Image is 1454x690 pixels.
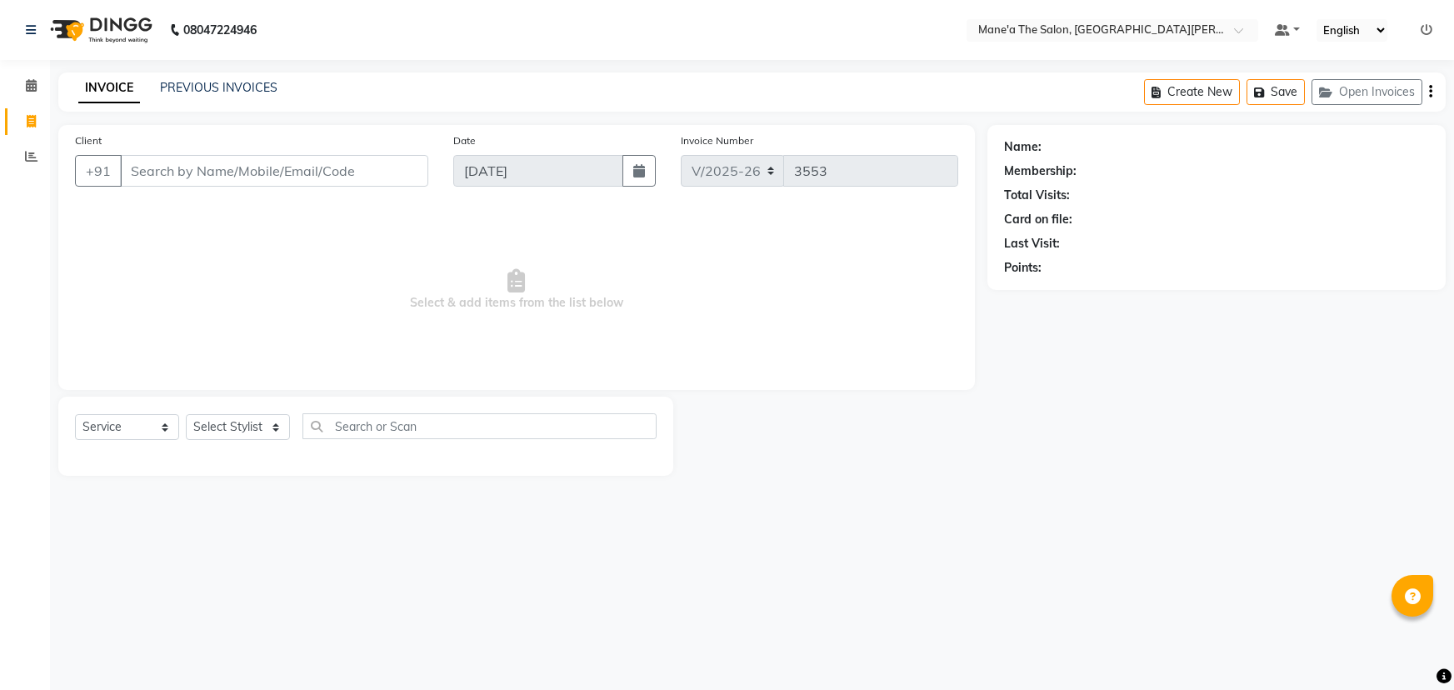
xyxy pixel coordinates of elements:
div: Card on file: [1004,211,1072,228]
span: Select & add items from the list below [75,207,958,373]
div: Name: [1004,138,1042,156]
label: Invoice Number [681,133,753,148]
div: Total Visits: [1004,187,1070,204]
a: PREVIOUS INVOICES [160,80,277,95]
button: Save [1247,79,1305,105]
label: Client [75,133,102,148]
button: Open Invoices [1312,79,1422,105]
div: Points: [1004,259,1042,277]
div: Membership: [1004,162,1077,180]
a: INVOICE [78,73,140,103]
iframe: chat widget [1384,623,1437,673]
div: Last Visit: [1004,235,1060,252]
button: Create New [1144,79,1240,105]
label: Date [453,133,476,148]
b: 08047224946 [183,7,257,53]
input: Search by Name/Mobile/Email/Code [120,155,428,187]
input: Search or Scan [302,413,657,439]
img: logo [42,7,157,53]
button: +91 [75,155,122,187]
